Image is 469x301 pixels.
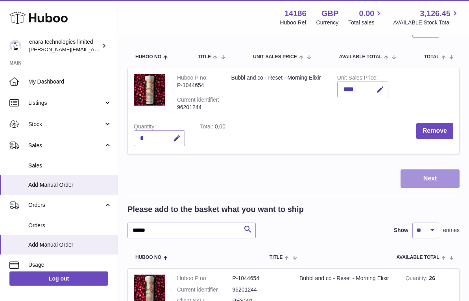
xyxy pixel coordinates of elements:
[420,8,451,19] span: 3,126.45
[28,181,112,189] span: Add Manual Order
[394,227,408,234] label: Show
[28,142,103,149] span: Sales
[316,19,339,26] div: Currency
[424,54,439,59] span: Total
[28,261,112,269] span: Usage
[348,8,383,26] a: 0.00 Total sales
[134,74,165,106] img: Bubbl and co - Reset - Morning Elixir
[401,169,460,188] button: Next
[359,8,375,19] span: 0.00
[177,286,233,294] dt: Current identifier
[321,8,338,19] strong: GBP
[233,275,288,282] dd: P-1044654
[127,204,304,215] h2: Please add to the basket what you want to ship
[28,201,103,209] span: Orders
[9,40,21,52] img: Dee@enara.co
[348,19,383,26] span: Total sales
[135,54,161,59] span: Huboo no
[28,222,112,229] span: Orders
[177,74,208,83] div: Huboo P no
[28,121,103,128] span: Stock
[337,74,378,83] label: Unit Sales Price
[28,78,112,85] span: My Dashboard
[443,227,460,234] span: entries
[28,162,112,169] span: Sales
[215,123,225,130] span: 0.00
[135,255,161,260] span: Huboo no
[393,19,460,26] span: AVAILABLE Stock Total
[233,286,288,294] dd: 96201244
[29,38,100,53] div: enara technologies limited
[393,8,460,26] a: 3,126.45 AVAILABLE Stock Total
[397,255,439,260] span: AVAILABLE Total
[339,54,382,59] span: AVAILABLE Total
[416,123,453,139] button: Remove
[177,275,233,282] dt: Huboo P no
[28,241,112,249] span: Add Manual Order
[177,104,219,111] div: 96201244
[9,271,108,286] a: Log out
[177,97,219,105] div: Current identifier
[405,275,429,283] strong: Quantity
[200,123,214,132] label: Total
[177,82,219,89] div: P-1044654
[29,46,158,52] span: [PERSON_NAME][EMAIL_ADDRESS][DOMAIN_NAME]
[253,54,297,59] span: Unit Sales Price
[280,19,307,26] div: Huboo Ref
[198,54,211,59] span: Title
[225,68,331,117] td: Bubbl and co - Reset - Morning Elixir
[284,8,307,19] strong: 14186
[270,255,283,260] span: Title
[134,123,156,132] label: Quantity
[28,99,103,107] span: Listings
